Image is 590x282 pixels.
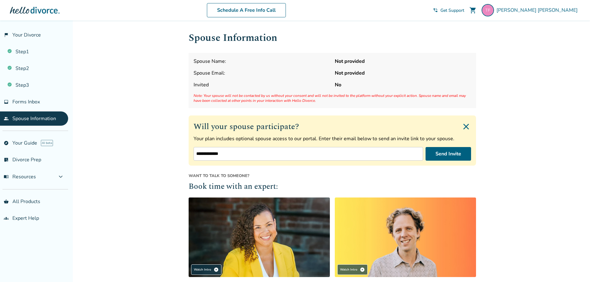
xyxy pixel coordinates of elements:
span: Resources [4,173,36,180]
iframe: Chat Widget [559,252,590,282]
h2: Will your spouse participate? [194,120,471,133]
span: groups [4,216,9,221]
span: inbox [4,99,9,104]
strong: Not provided [335,70,471,76]
h1: Spouse Information [189,30,476,46]
span: list_alt_check [4,157,9,162]
a: phone_in_talkGet Support [433,7,464,13]
strong: No [335,81,471,88]
button: Send Invite [426,147,471,161]
span: phone_in_talk [433,8,438,13]
span: people [4,116,9,121]
span: Get Support [440,7,464,13]
span: Forms Inbox [12,98,40,105]
span: expand_more [57,173,64,180]
span: explore [4,141,9,145]
a: Schedule A Free Info Call [207,3,286,17]
span: Spouse Name: [194,58,330,65]
span: shopping_cart [469,7,477,14]
span: flag_2 [4,33,9,37]
img: Claudia Brown Coulter [189,197,330,277]
img: tamara_f22@hotmail.com [482,4,494,16]
p: Your plan includes optional spouse access to our portal. Enter their email below to send an invit... [194,135,471,142]
span: Want to talk to someone? [189,173,476,179]
strong: Not provided [335,58,471,65]
div: Watch Intro [337,264,368,275]
span: shopping_basket [4,199,9,204]
div: Watch Intro [191,264,221,275]
span: Note: Your spouse will not be contacted by us without your consent and will not be invited to the... [194,93,471,103]
img: Close invite form [461,122,471,132]
span: [PERSON_NAME] [PERSON_NAME] [496,7,580,14]
img: James Traub [335,197,476,277]
span: menu_book [4,174,9,179]
span: AI beta [41,140,53,146]
span: play_circle [214,267,219,272]
h2: Book time with an expert: [189,181,476,193]
span: Invited [194,81,330,88]
span: play_circle [360,267,365,272]
span: Spouse Email: [194,70,330,76]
